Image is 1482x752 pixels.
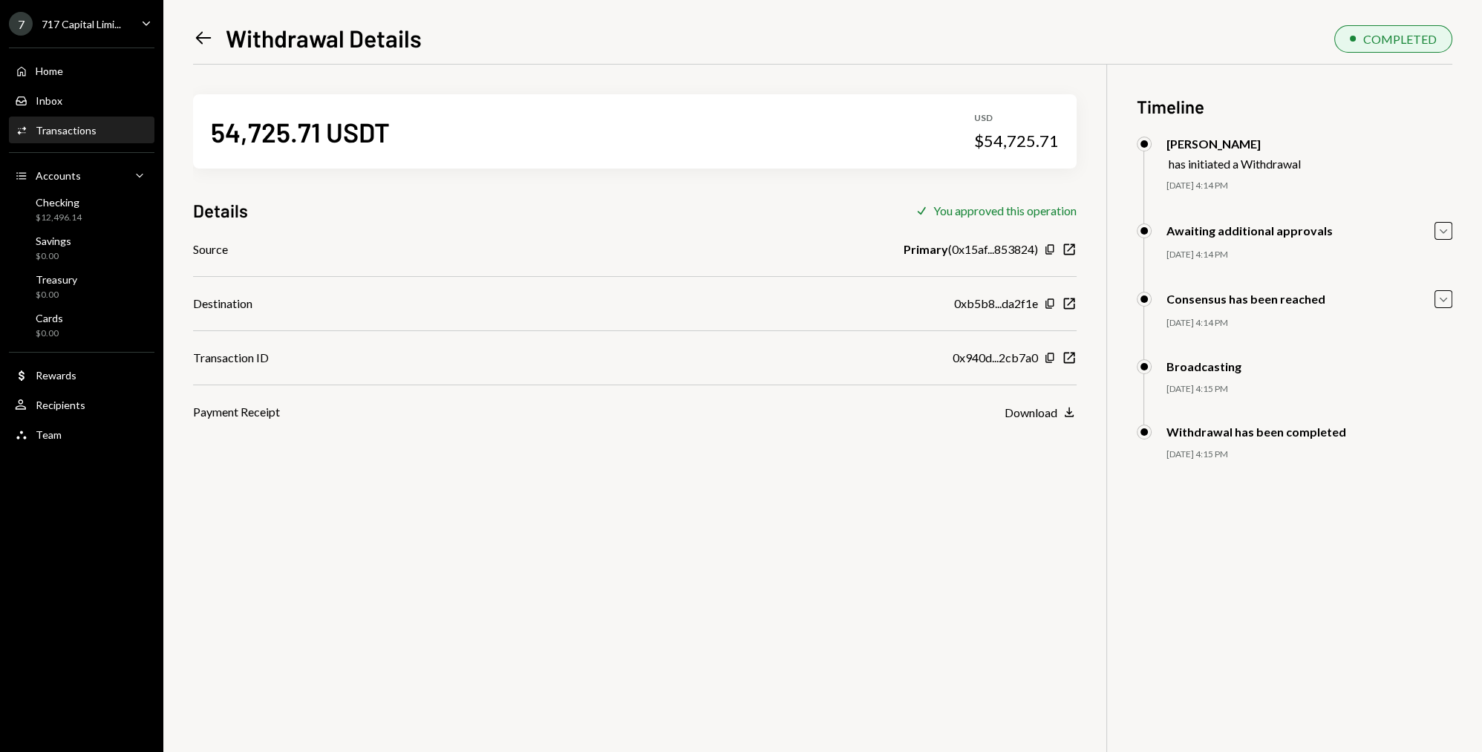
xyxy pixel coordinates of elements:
div: 0xb5b8...da2f1e [954,295,1038,313]
div: $0.00 [36,250,71,263]
div: Source [193,241,228,258]
h1: Withdrawal Details [226,23,422,53]
a: Savings$0.00 [9,230,154,266]
div: Transactions [36,124,97,137]
a: Rewards [9,362,154,388]
div: Inbox [36,94,62,107]
div: [DATE] 4:14 PM [1166,180,1452,192]
div: [DATE] 4:14 PM [1166,249,1452,261]
div: Withdrawal has been completed [1166,425,1346,439]
div: Treasury [36,273,77,286]
div: COMPLETED [1363,32,1437,46]
a: Recipients [9,391,154,418]
a: Cards$0.00 [9,307,154,343]
div: Home [36,65,63,77]
div: Checking [36,196,82,209]
div: Payment Receipt [193,403,280,421]
div: Download [1005,405,1057,419]
div: Cards [36,312,63,324]
div: Awaiting additional approvals [1166,223,1333,238]
a: Checking$12,496.14 [9,192,154,227]
div: USD [974,112,1059,125]
div: $0.00 [36,327,63,340]
div: [PERSON_NAME] [1166,137,1301,151]
div: 0x940d...2cb7a0 [953,349,1038,367]
button: Download [1005,405,1077,421]
h3: Timeline [1137,94,1452,119]
div: $12,496.14 [36,212,82,224]
div: Team [36,428,62,441]
a: Team [9,421,154,448]
div: has initiated a Withdrawal [1169,157,1301,171]
div: $54,725.71 [974,131,1059,151]
div: Savings [36,235,71,247]
div: Rewards [36,369,76,382]
div: 7 [9,12,33,36]
div: 54,725.71 USDT [211,115,390,148]
div: ( 0x15af...853824 ) [904,241,1038,258]
a: Home [9,57,154,84]
div: Recipients [36,399,85,411]
div: [DATE] 4:15 PM [1166,383,1452,396]
a: Transactions [9,117,154,143]
div: $0.00 [36,289,77,301]
div: Transaction ID [193,349,269,367]
a: Accounts [9,162,154,189]
div: Broadcasting [1166,359,1241,373]
div: 717 Capital Limi... [42,18,121,30]
h3: Details [193,198,248,223]
div: [DATE] 4:14 PM [1166,317,1452,330]
div: You approved this operation [933,203,1077,218]
div: Consensus has been reached [1166,292,1325,306]
a: Inbox [9,87,154,114]
b: Primary [904,241,948,258]
div: [DATE] 4:15 PM [1166,448,1452,461]
a: Treasury$0.00 [9,269,154,304]
div: Accounts [36,169,81,182]
div: Destination [193,295,252,313]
